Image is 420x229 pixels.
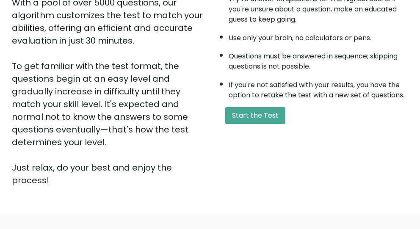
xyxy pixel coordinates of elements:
[229,29,408,43] li: Use only your brain, no calculators or pens.
[229,47,408,72] li: Questions must be answered in sequence; skipping questions is not possible.
[225,107,285,124] button: Start the Test
[229,76,408,100] li: If you're not satisfied with your results, you have the option to retake the test with a new set ...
